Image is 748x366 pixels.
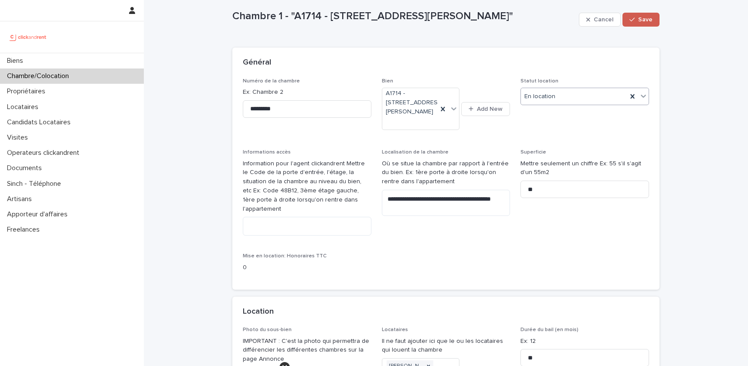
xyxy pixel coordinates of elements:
p: 0 [243,263,371,272]
p: Chambre 1 - "A1714 - [STREET_ADDRESS][PERSON_NAME]" [232,10,575,23]
h2: Location [243,307,274,317]
p: Mettre seulement un chiffre Ex: 55 s'il s'agit d'un 55m2 [520,159,649,178]
span: Save [638,17,653,23]
p: Documents [3,164,49,172]
span: Mise en location: Honoraires TTC [243,253,326,259]
span: Superficie [520,150,546,155]
p: Où se situe la chambre par rapport à l'entrée du bien. Ex: 1ère porte à droite lorsqu'on rentre d... [382,159,510,186]
p: Ex: 12 [520,337,649,346]
span: Informations accès [243,150,291,155]
p: IMPORTANT : C'est la photo qui permettra de différencier les différentes chambres sur la page Ann... [243,337,371,364]
p: Ex: Chambre 2 [243,88,371,97]
button: Add New [461,102,510,116]
span: Locataires [382,327,408,332]
span: Statut location [520,79,558,84]
span: A1714 - [STREET_ADDRESS][PERSON_NAME] [386,89,443,116]
h2: Général [243,58,271,68]
p: Information pour l'agent clickandrent Mettre le Code de la porte d'entrée, l'étage, la situation ... [243,159,371,214]
p: Visites [3,133,35,142]
img: UCB0brd3T0yccxBKYDjQ [7,28,49,46]
p: Il ne faut ajouter ici que le ou les locataires qui louent la chambre [382,337,510,355]
span: Numéro de la chambre [243,79,300,84]
span: Bien [382,79,393,84]
span: Photo du sous-bien [243,327,292,332]
p: Candidats Locataires [3,118,78,127]
p: Operateurs clickandrent [3,149,86,157]
p: Chambre/Colocation [3,72,76,80]
span: Add New [477,106,503,112]
p: Freelances [3,226,47,234]
span: Cancel [594,17,613,23]
span: Localisation de la chambre [382,150,449,155]
p: Artisans [3,195,39,203]
span: Durée du bail (en mois) [520,327,578,332]
span: En location [524,92,555,101]
p: Biens [3,57,30,65]
p: Locataires [3,103,45,111]
p: Apporteur d'affaires [3,210,75,219]
button: Cancel [579,13,621,27]
p: Propriétaires [3,87,52,96]
button: Save [622,13,660,27]
p: Sinch - Téléphone [3,180,68,188]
